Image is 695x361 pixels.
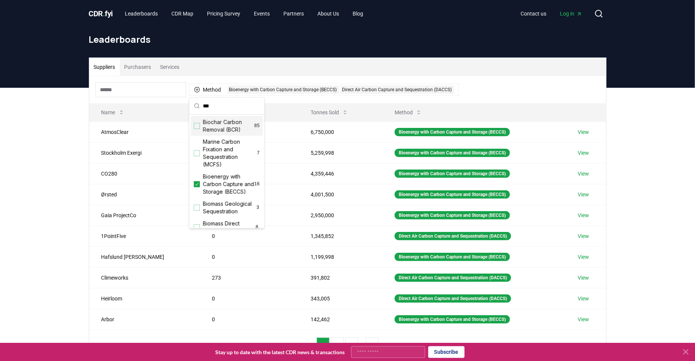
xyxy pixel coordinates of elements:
a: View [578,316,589,323]
a: View [578,232,589,240]
td: Stockholm Exergi [89,142,200,163]
a: View [578,149,589,157]
div: Bioenergy with Carbon Capture and Storage (BECCS) [395,170,510,178]
div: Bioenergy with Carbon Capture and Storage (BECCS) [395,149,510,157]
a: View [578,253,589,261]
td: 391,802 [299,267,382,288]
button: Method [389,105,428,120]
button: 1 [317,338,330,353]
a: View [578,128,589,136]
div: Direct Air Carbon Capture and Sequestration (DACCS) [395,232,511,240]
td: 1,199,998 [299,246,382,267]
td: 142,462 [299,309,382,330]
span: 7 [257,150,260,156]
a: Log in [554,7,588,20]
a: About Us [311,7,345,20]
div: Bioenergy with Carbon Capture and Storage (BECCS) [395,211,510,219]
td: Ørsted [89,184,200,205]
span: 16 [254,181,260,187]
a: Pricing Survey [201,7,246,20]
td: Gaia ProjectCo [89,205,200,226]
a: CDR Map [165,7,199,20]
span: Bioenergy with Carbon Capture and Storage (BECCS) [203,173,254,196]
span: Biomass Geological Sequestration [203,200,256,215]
td: CO280 [89,163,200,184]
td: 4,359,446 [299,163,382,184]
div: Bioenergy with Carbon Capture and Storage (BECCS) [395,253,510,261]
a: Events [248,7,276,20]
a: Partners [277,7,310,20]
div: Bioenergy with Carbon Capture and Storage (BECCS) [227,86,339,94]
div: Direct Air Carbon Capture and Sequestration (DACCS) [395,294,511,303]
a: View [578,191,589,198]
span: . [103,9,105,18]
span: 8 [254,224,260,230]
a: CDR.fyi [89,8,113,19]
span: Biomass Direct Storage [203,220,254,235]
h1: Leaderboards [89,33,606,45]
a: Blog [347,7,369,20]
a: View [578,212,589,219]
span: 85 [254,123,260,129]
button: Services [156,58,184,76]
button: Purchasers [120,58,156,76]
span: Log in [560,10,582,17]
button: Suppliers [89,58,120,76]
span: 3 [256,205,260,211]
td: 6,750,000 [299,121,382,142]
td: 4,001,500 [299,184,382,205]
td: Climeworks [89,267,200,288]
td: 0 [200,309,299,330]
a: View [578,295,589,302]
td: Hafslund [PERSON_NAME] [89,246,200,267]
td: Arbor [89,309,200,330]
button: 3 [345,338,358,353]
button: 5 [366,338,379,353]
span: Marine Carbon Fixation and Sequestration (MCFS) [203,138,257,168]
span: CDR fyi [89,9,113,18]
button: Tonnes Sold [305,105,354,120]
div: Bioenergy with Carbon Capture and Storage (BECCS) [395,315,510,324]
td: 273 [200,267,299,288]
nav: Main [515,7,588,20]
div: Direct Air Carbon Capture and Sequestration (DACCS) [395,274,511,282]
td: 343,005 [299,288,382,309]
div: Bioenergy with Carbon Capture and Storage (BECCS) [395,190,510,199]
td: 1,345,852 [299,226,382,246]
nav: Main [119,7,369,20]
button: MethodBioenergy with Carbon Capture and Storage (BECCS)Direct Air Carbon Capture and Sequestratio... [189,84,459,96]
div: Bioenergy with Carbon Capture and Storage (BECCS) [395,128,510,136]
span: Biochar Carbon Removal (BCR) [203,118,254,134]
a: View [578,274,589,282]
td: AtmosClear [89,121,200,142]
td: 0 [200,226,299,246]
button: next page [380,338,393,353]
button: Name [95,105,131,120]
li: ... [360,341,364,350]
div: Direct Air Carbon Capture and Sequestration (DACCS) [341,86,454,94]
button: 2 [331,338,344,353]
a: Contact us [515,7,553,20]
td: 5,259,998 [299,142,382,163]
td: 1PointFive [89,226,200,246]
td: 2,950,000 [299,205,382,226]
a: View [578,170,589,177]
td: 0 [200,246,299,267]
td: Heirloom [89,288,200,309]
td: 0 [200,288,299,309]
a: Leaderboards [119,7,164,20]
